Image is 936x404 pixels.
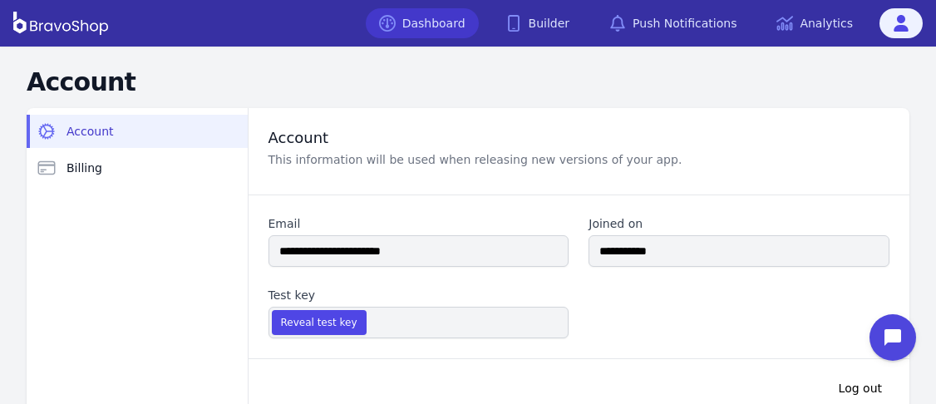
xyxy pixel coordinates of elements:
[763,8,866,38] a: Analytics
[281,316,357,329] span: Reveal test key
[268,215,569,232] label: Email
[825,372,896,404] button: Log out
[596,8,750,38] a: Push Notifications
[589,215,889,232] label: Joined on
[268,151,682,168] p: This information will be used when releasing new versions of your app.
[492,8,584,38] a: Builder
[839,380,882,397] span: Log out
[27,67,135,98] h1: Account
[27,115,248,148] a: Account
[268,128,682,148] h2: Account
[366,8,479,38] a: Dashboard
[13,12,108,35] img: BravoShop
[27,151,248,185] a: Billing
[67,123,114,140] span: Account
[67,160,102,176] span: Billing
[272,310,367,335] button: Reveal test key
[268,287,569,303] label: Test key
